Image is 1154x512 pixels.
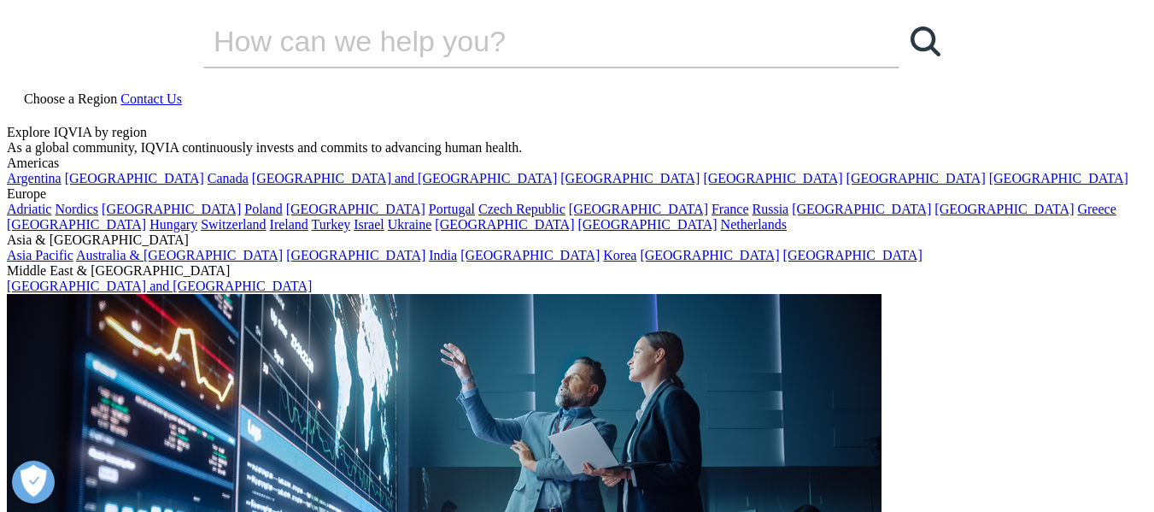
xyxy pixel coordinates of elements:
a: [GEOGRAPHIC_DATA] [286,248,425,262]
a: [GEOGRAPHIC_DATA] [460,248,600,262]
a: [GEOGRAPHIC_DATA] [286,202,425,216]
a: [GEOGRAPHIC_DATA] [783,248,923,262]
a: [GEOGRAPHIC_DATA] [846,171,986,185]
svg: Search [911,26,940,56]
a: Asia Pacific [7,248,73,262]
a: Hungary [149,217,197,232]
div: Middle East & [GEOGRAPHIC_DATA] [7,263,1147,279]
a: [GEOGRAPHIC_DATA] [989,171,1128,185]
a: [GEOGRAPHIC_DATA] and [GEOGRAPHIC_DATA] [252,171,557,185]
a: Poland [244,202,282,216]
a: India [429,248,457,262]
a: Switzerland [201,217,266,232]
a: [GEOGRAPHIC_DATA] [569,202,708,216]
input: Buscar [203,15,851,67]
a: Netherlands [721,217,787,232]
a: Greece [1077,202,1116,216]
a: Australia & [GEOGRAPHIC_DATA] [76,248,283,262]
button: Abrir preferencias [12,461,55,503]
a: Canada [208,171,249,185]
a: [GEOGRAPHIC_DATA] and [GEOGRAPHIC_DATA] [7,279,312,293]
a: Ukraine [388,217,432,232]
a: [GEOGRAPHIC_DATA] [7,217,146,232]
a: Buscar [899,15,951,67]
a: [GEOGRAPHIC_DATA] [640,248,779,262]
div: As a global community, IQVIA continuously invests and commits to advancing human health. [7,140,1147,156]
a: France [712,202,749,216]
div: Americas [7,156,1147,171]
a: Argentina [7,171,62,185]
a: Czech Republic [478,202,565,216]
div: Explore IQVIA by region [7,125,1147,140]
a: [GEOGRAPHIC_DATA] [435,217,574,232]
a: Russia [753,202,789,216]
a: Portugal [429,202,475,216]
a: Turkey [312,217,351,232]
a: [GEOGRAPHIC_DATA] [102,202,241,216]
a: [GEOGRAPHIC_DATA] [792,202,931,216]
span: Choose a Region [24,91,117,106]
a: Israel [354,217,384,232]
a: Nordics [55,202,98,216]
div: Asia & [GEOGRAPHIC_DATA] [7,232,1147,248]
a: [GEOGRAPHIC_DATA] [65,171,204,185]
a: [GEOGRAPHIC_DATA] [577,217,717,232]
div: Europe [7,186,1147,202]
a: Contact Us [120,91,182,106]
a: Korea [603,248,636,262]
a: Ireland [270,217,308,232]
a: Adriatic [7,202,51,216]
a: [GEOGRAPHIC_DATA] [703,171,842,185]
a: [GEOGRAPHIC_DATA] [934,202,1074,216]
a: [GEOGRAPHIC_DATA] [560,171,700,185]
